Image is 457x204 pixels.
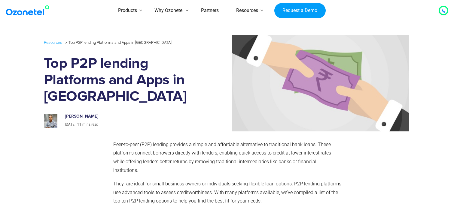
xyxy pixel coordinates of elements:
[44,55,198,105] h1: Top P2P lending Platforms and Apps in [GEOGRAPHIC_DATA]
[65,114,192,119] h6: [PERSON_NAME]
[77,122,81,127] span: 11
[274,3,326,19] a: Request a Demo
[63,39,172,46] li: Top P2P lending Platforms and Apps in [GEOGRAPHIC_DATA]
[113,142,331,173] span: Peer-to-peer (P2P) lending provides a simple and affordable alternative to traditional bank loans...
[65,121,192,128] p: |
[202,35,409,131] img: peer-to-peer lending platforms
[82,122,98,127] span: mins read
[113,181,341,204] span: They are ideal for small business owners or individuals seeking flexible loan options. P2P lendin...
[65,122,75,127] span: [DATE]
[44,114,57,128] img: prashanth-kancherla_avatar-200x200.jpeg
[44,39,62,46] a: Resources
